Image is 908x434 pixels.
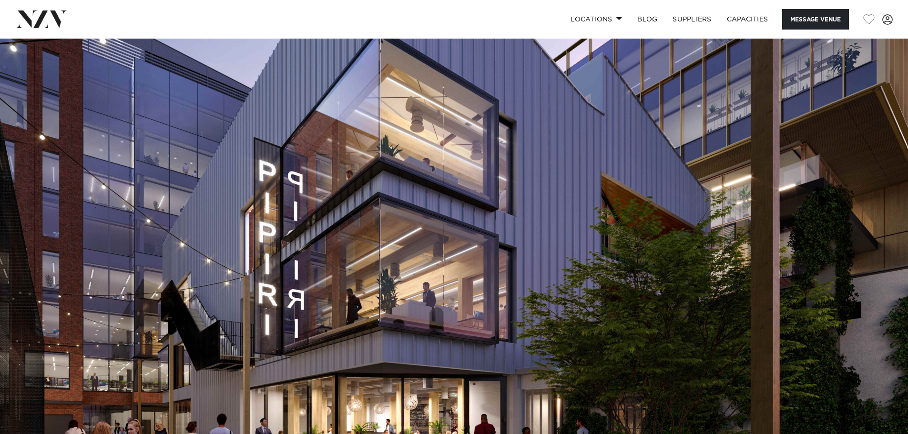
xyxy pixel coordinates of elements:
[782,9,849,30] button: Message Venue
[563,9,630,30] a: Locations
[630,9,665,30] a: BLOG
[665,9,719,30] a: SUPPLIERS
[15,10,67,28] img: nzv-logo.png
[719,9,776,30] a: Capacities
